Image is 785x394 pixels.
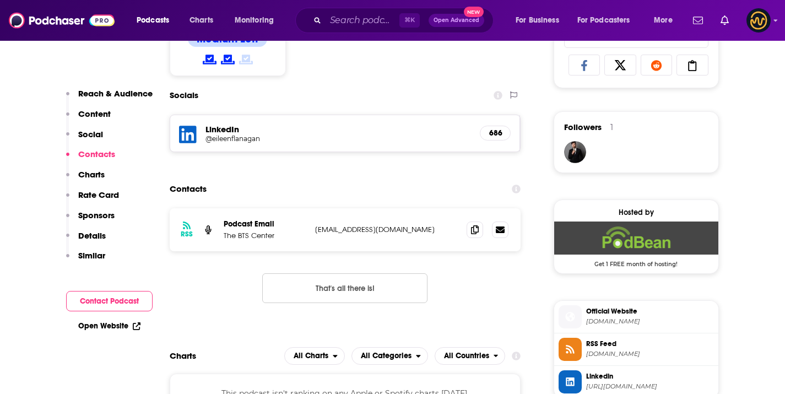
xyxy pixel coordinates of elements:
[554,208,718,217] div: Hosted by
[326,12,399,29] input: Search podcasts, credits, & more...
[654,13,673,28] span: More
[78,169,105,180] p: Charts
[586,339,714,349] span: RSS Feed
[78,210,115,220] p: Sponsors
[78,129,103,139] p: Social
[570,12,646,29] button: open menu
[66,250,105,271] button: Similar
[746,8,771,33] button: Show profile menu
[564,122,602,132] span: Followers
[137,13,169,28] span: Podcasts
[435,347,506,365] h2: Countries
[351,347,428,365] button: open menu
[604,55,636,75] a: Share on X/Twitter
[464,7,484,17] span: New
[227,12,288,29] button: open menu
[9,10,115,31] img: Podchaser - Follow, Share and Rate Podcasts
[170,179,207,199] h2: Contacts
[262,273,427,303] button: Nothing here.
[78,109,111,119] p: Content
[235,13,274,28] span: Monitoring
[586,306,714,316] span: Official Website
[66,109,111,129] button: Content
[205,134,382,143] h5: @eileenflanagan
[224,231,306,240] p: The BTS Center
[78,190,119,200] p: Rate Card
[641,55,673,75] a: Share on Reddit
[315,225,458,234] p: [EMAIL_ADDRESS][DOMAIN_NAME]
[78,321,140,331] a: Open Website
[746,8,771,33] img: User Profile
[610,122,613,132] div: 1
[444,352,489,360] span: All Countries
[508,12,573,29] button: open menu
[205,124,472,134] h5: LinkedIn
[66,291,153,311] button: Contact Podcast
[351,347,428,365] h2: Categories
[746,8,771,33] span: Logged in as LowerStreet
[129,12,183,29] button: open menu
[66,88,153,109] button: Reach & Audience
[554,222,718,255] img: Podbean Deal: Get 1 FREE month of hosting!
[434,18,479,23] span: Open Advanced
[489,128,501,138] h5: 686
[646,12,686,29] button: open menu
[306,8,504,33] div: Search podcasts, credits, & more...
[689,11,707,30] a: Show notifications dropdown
[399,13,420,28] span: ⌘ K
[170,85,198,106] h2: Socials
[554,255,718,268] span: Get 1 FREE month of hosting!
[559,305,714,328] a: Official Website[DOMAIN_NAME]
[716,11,733,30] a: Show notifications dropdown
[294,352,328,360] span: All Charts
[676,55,708,75] a: Copy Link
[564,141,586,163] img: JohirMia
[559,370,714,393] a: Linkedin[URL][DOMAIN_NAME]
[190,13,213,28] span: Charts
[66,149,115,169] button: Contacts
[554,222,718,267] a: Podbean Deal: Get 1 FREE month of hosting!
[361,352,412,360] span: All Categories
[586,350,714,358] span: feed.podbean.com
[435,347,506,365] button: open menu
[569,55,600,75] a: Share on Facebook
[559,338,714,361] a: RSS Feed[DOMAIN_NAME]
[516,13,559,28] span: For Business
[66,190,119,210] button: Rate Card
[181,230,193,239] h3: RSS
[284,347,345,365] button: open menu
[182,12,220,29] a: Charts
[429,14,484,27] button: Open AdvancedNew
[170,350,196,361] h2: Charts
[586,317,714,326] span: climatechanged.podbean.com
[78,230,106,241] p: Details
[577,13,630,28] span: For Podcasters
[586,382,714,391] span: https://www.linkedin.com/in/eileenflanagan
[284,347,345,365] h2: Platforms
[205,134,472,143] a: @eileenflanagan
[78,88,153,99] p: Reach & Audience
[78,149,115,159] p: Contacts
[66,230,106,251] button: Details
[586,371,714,381] span: Linkedin
[224,219,306,229] p: Podcast Email
[66,210,115,230] button: Sponsors
[66,169,105,190] button: Charts
[78,250,105,261] p: Similar
[66,129,103,149] button: Social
